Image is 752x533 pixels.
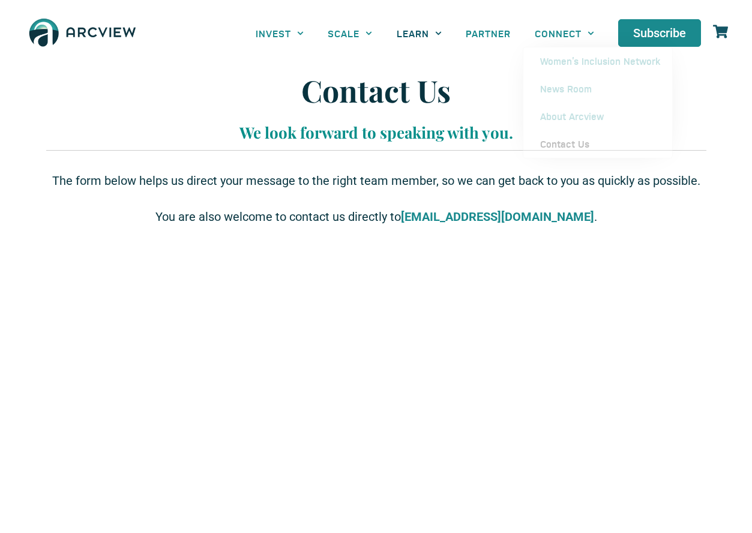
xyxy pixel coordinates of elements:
[401,209,594,226] a: [EMAIL_ADDRESS][DOMAIN_NAME]
[454,20,523,47] a: PARTNER
[401,209,594,224] strong: [EMAIL_ADDRESS][DOMAIN_NAME]
[633,27,686,39] span: Subscribe
[52,173,700,188] span: The form below helps us direct your message to the right team member, so we can get back to you a...
[618,19,701,47] a: Subscribe
[52,208,700,226] p: You are also welcome to contact us directly to .
[523,103,672,130] a: About Arcview
[523,75,672,103] a: News Room
[523,47,672,75] a: Women’s Inclusion Network
[385,20,454,47] a: LEARN
[52,121,700,144] p: We look forward to speaking with you.
[316,20,384,47] a: SCALE
[24,12,141,55] img: The Arcview Group
[244,20,316,47] a: INVEST
[244,20,606,47] nav: Menu
[52,73,700,109] h1: Contact Us
[523,20,606,47] a: CONNECT
[523,47,673,158] ul: CONNECT
[523,130,672,158] a: Contact Us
